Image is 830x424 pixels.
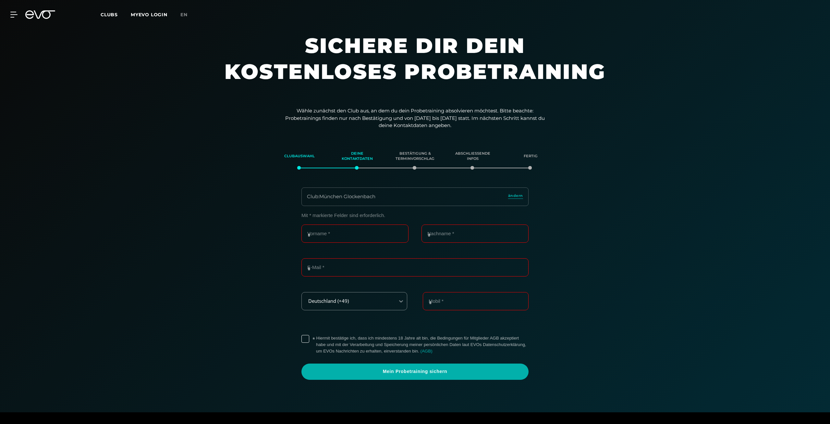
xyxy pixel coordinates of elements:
[316,335,529,354] label: Hiermit bestätige ich, dass ich mindestens 18 Jahre alt bin, die Bedingungen für Mitglieder AGB a...
[508,193,523,199] span: ändern
[307,193,375,200] div: Club : München Glockenbach
[302,298,390,304] div: Deutschland (+49)
[421,349,433,353] a: (AGB)
[510,148,551,165] div: Fertig
[131,12,167,18] a: MYEVO LOGIN
[285,107,545,129] p: Wähle zunächst den Club aus, an dem du dein Probetraining absolvieren möchtest. Bitte beachte: Pr...
[301,364,529,380] a: Mein Probetraining sichern
[220,32,610,97] h1: Sichere dir dein kostenloses Probetraining
[317,368,513,375] span: Mein Probetraining sichern
[508,193,523,200] a: ändern
[452,148,494,165] div: Abschließende Infos
[301,212,529,218] p: Mit * markierte Felder sind erforderlich.
[279,148,320,165] div: Clubauswahl
[101,12,118,18] span: Clubs
[394,148,436,165] div: Bestätigung & Terminvorschlag
[101,11,131,18] a: Clubs
[336,148,378,165] div: Deine Kontaktdaten
[180,11,195,19] a: en
[180,12,188,18] span: en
